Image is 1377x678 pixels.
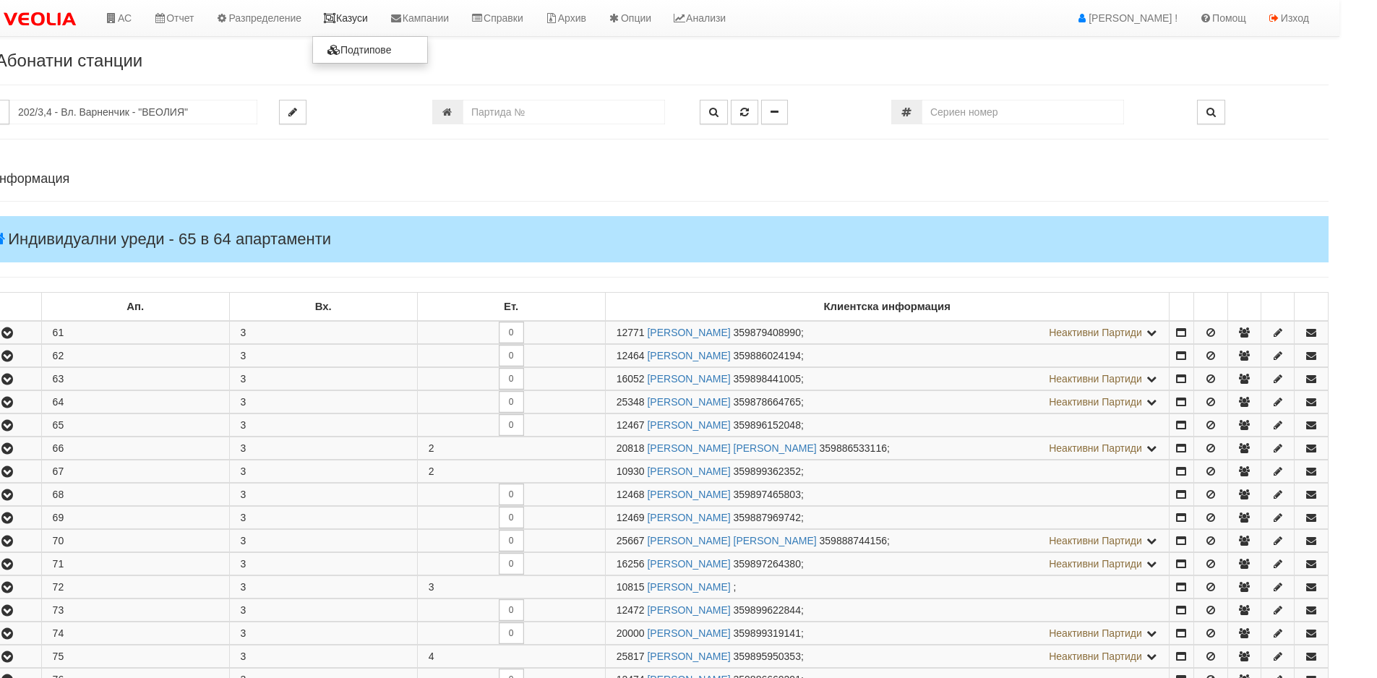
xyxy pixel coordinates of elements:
span: Партида № [617,512,645,523]
td: 3 [229,368,417,390]
td: 63 [41,368,229,390]
a: [PERSON_NAME] [647,581,730,593]
td: Клиентска информация: No sort applied, sorting is disabled [605,293,1169,322]
td: 3 [229,622,417,645]
td: : No sort applied, sorting is disabled [1295,293,1329,322]
span: 2 [429,465,434,477]
td: 3 [229,460,417,483]
td: 64 [41,391,229,413]
td: Вх.: No sort applied, sorting is disabled [229,293,417,322]
td: 3 [229,345,417,367]
td: 3 [229,484,417,506]
b: Вх. [315,301,332,312]
span: 359897465803 [734,489,801,500]
input: Партида № [463,100,665,124]
span: Партида № [617,350,645,361]
td: 3 [229,530,417,552]
a: [PERSON_NAME] [647,604,730,616]
span: 359899319141 [734,627,801,639]
span: Неактивни Партиди [1049,558,1142,570]
a: [PERSON_NAME] [647,465,730,477]
a: Подтипове [313,40,427,59]
a: [PERSON_NAME] [647,327,730,338]
td: ; [605,391,1169,413]
td: ; [605,368,1169,390]
td: ; [605,622,1169,645]
td: 3 [229,391,417,413]
td: 66 [41,437,229,460]
a: [PERSON_NAME] [PERSON_NAME] [647,442,816,454]
td: Ет.: No sort applied, sorting is disabled [417,293,605,322]
td: : No sort applied, sorting is disabled [1194,293,1227,322]
span: Партида № [617,442,645,454]
span: Партида № [617,627,645,639]
td: 69 [41,507,229,529]
a: [PERSON_NAME] [PERSON_NAME] [647,535,816,546]
td: 75 [41,645,229,668]
td: ; [605,645,1169,668]
span: 2 [429,442,434,454]
td: 74 [41,622,229,645]
a: [PERSON_NAME] [647,489,730,500]
a: [PERSON_NAME] [647,396,730,408]
span: 359898441005 [734,373,801,385]
td: 68 [41,484,229,506]
a: [PERSON_NAME] [647,627,730,639]
span: Партида № [617,465,645,477]
span: Партида № [617,396,645,408]
input: Абонатна станция [9,100,257,124]
td: 3 [229,553,417,575]
span: 359886024194 [734,350,801,361]
span: 359897264380 [734,558,801,570]
span: 359879408990 [734,327,801,338]
span: Партида № [617,327,645,338]
span: 359887969742 [734,512,801,523]
td: ; [605,460,1169,483]
span: 359899622844 [734,604,801,616]
td: 72 [41,576,229,598]
b: Ап. [126,301,144,312]
td: 61 [41,321,229,344]
span: Партида № [617,581,645,593]
span: Неактивни Партиди [1049,627,1142,639]
a: [PERSON_NAME] [647,512,730,523]
a: [PERSON_NAME] [647,373,730,385]
span: 359899362352 [734,465,801,477]
td: ; [605,345,1169,367]
td: 67 [41,460,229,483]
a: [PERSON_NAME] [647,350,730,361]
td: : No sort applied, sorting is disabled [1261,293,1294,322]
span: 359878664765 [734,396,801,408]
td: : No sort applied, sorting is disabled [1227,293,1261,322]
span: 359888744156 [820,535,887,546]
td: 3 [229,576,417,598]
span: Неактивни Партиди [1049,396,1142,408]
span: Партида № [617,489,645,500]
span: Партида № [617,373,645,385]
td: 3 [229,437,417,460]
a: [PERSON_NAME] [647,651,730,662]
td: ; [605,507,1169,529]
td: 65 [41,414,229,437]
td: ; [605,321,1169,344]
span: 359886533116 [820,442,887,454]
span: Неактивни Партиди [1049,373,1142,385]
td: ; [605,553,1169,575]
td: 3 [229,645,417,668]
span: Партида № [617,651,645,662]
td: ; [605,576,1169,598]
span: Партида № [617,535,645,546]
td: 62 [41,345,229,367]
input: Сериен номер [922,100,1124,124]
td: : No sort applied, sorting is disabled [1169,293,1193,322]
b: Ет. [504,301,518,312]
span: Неактивни Партиди [1049,327,1142,338]
td: 73 [41,599,229,622]
td: 3 [229,321,417,344]
span: Неактивни Партиди [1049,442,1142,454]
td: 3 [229,507,417,529]
span: 3 [429,581,434,593]
td: Ап.: No sort applied, sorting is disabled [41,293,229,322]
a: [PERSON_NAME] [647,558,730,570]
span: Неактивни Партиди [1049,535,1142,546]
